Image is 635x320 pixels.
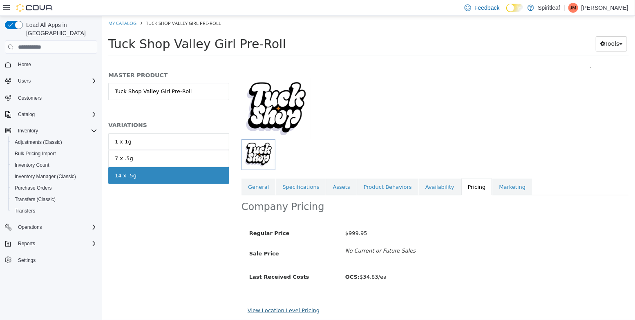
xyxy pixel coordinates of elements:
[145,291,217,298] a: View Location Level Pricing
[15,208,35,214] span: Transfers
[15,60,34,69] a: Home
[538,3,560,13] p: Spiritleaf
[2,109,101,120] button: Catalog
[2,125,101,137] button: Inventory
[18,61,31,68] span: Home
[18,78,31,84] span: Users
[8,159,101,171] button: Inventory Count
[13,122,29,130] div: 1 x 1g
[8,171,101,182] button: Inventory Manager (Classic)
[11,206,97,216] span: Transfers
[255,163,316,180] a: Product Behaviors
[8,148,101,159] button: Bulk Pricing Import
[15,255,97,265] span: Settings
[15,139,62,145] span: Adjustments (Classic)
[13,139,31,147] div: 7 x .5g
[509,46,527,52] span: [DATE]
[139,185,222,197] h2: Company Pricing
[18,224,42,230] span: Operations
[8,182,101,194] button: Purchase Orders
[11,160,97,170] span: Inventory Count
[2,58,101,70] button: Home
[5,55,97,287] nav: Complex example
[359,163,390,180] a: Pricing
[15,126,97,136] span: Inventory
[11,206,38,216] a: Transfers
[15,126,41,136] button: Inventory
[2,222,101,233] button: Operations
[147,258,207,264] span: Last Received Costs
[11,137,65,147] a: Adjustments (Classic)
[474,4,499,12] span: Feedback
[147,235,177,241] span: Sale Price
[506,4,523,12] input: Dark Mode
[11,160,53,170] a: Inventory Count
[8,137,101,148] button: Adjustments (Classic)
[472,46,509,52] span: Last Updated:
[15,255,39,265] a: Settings
[174,163,224,180] a: Specifications
[15,150,56,157] span: Bulk Pricing Import
[581,3,628,13] p: [PERSON_NAME]
[18,257,36,264] span: Settings
[11,172,79,181] a: Inventory Manager (Classic)
[18,95,42,101] span: Customers
[15,110,97,119] span: Catalog
[11,183,97,193] span: Purchase Orders
[15,185,52,191] span: Purchase Orders
[13,156,34,164] div: 14 x .5g
[147,214,187,220] span: Regular Price
[11,183,55,193] a: Purchase Orders
[15,196,56,203] span: Transfers (Classic)
[8,205,101,217] button: Transfers
[23,21,97,37] span: Load All Apps in [GEOGRAPHIC_DATA]
[11,137,97,147] span: Adjustments (Classic)
[15,222,45,232] button: Operations
[15,110,38,119] button: Catalog
[2,254,101,266] button: Settings
[15,222,97,232] span: Operations
[18,128,38,134] span: Inventory
[139,62,208,123] img: 150
[2,75,101,87] button: Users
[18,240,35,247] span: Reports
[15,162,49,168] span: Inventory Count
[6,4,34,10] a: My Catalog
[6,105,127,113] h5: VARIATIONS
[11,195,97,204] span: Transfers (Classic)
[15,76,97,86] span: Users
[15,59,97,69] span: Home
[15,93,45,103] a: Customers
[2,92,101,103] button: Customers
[6,67,127,84] a: Tuck Shop Valley Girl Pre-Roll
[243,258,257,264] b: OCS:
[568,3,578,13] div: Jessica M
[6,56,127,63] h5: MASTER PRODUCT
[243,232,313,238] i: No Current or Future Sales
[390,163,430,180] a: Marketing
[11,172,97,181] span: Inventory Manager (Classic)
[224,163,254,180] a: Assets
[563,3,565,13] p: |
[243,258,284,264] span: $34.83/ea
[11,149,97,159] span: Bulk Pricing Import
[44,4,119,10] span: Tuck Shop Valley Girl Pre-Roll
[570,3,577,13] span: JM
[11,149,59,159] a: Bulk Pricing Import
[506,12,507,13] span: Dark Mode
[15,239,97,248] span: Reports
[15,239,38,248] button: Reports
[11,195,59,204] a: Transfers (Classic)
[6,21,184,35] span: Tuck Shop Valley Girl Pre-Roll
[8,194,101,205] button: Transfers (Classic)
[317,163,359,180] a: Availability
[15,173,76,180] span: Inventory Manager (Classic)
[494,20,525,36] button: Tools
[15,92,97,103] span: Customers
[16,4,53,12] img: Cova
[18,111,35,118] span: Catalog
[243,214,265,220] span: $999.95
[2,238,101,249] button: Reports
[15,76,34,86] button: Users
[139,163,173,180] a: General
